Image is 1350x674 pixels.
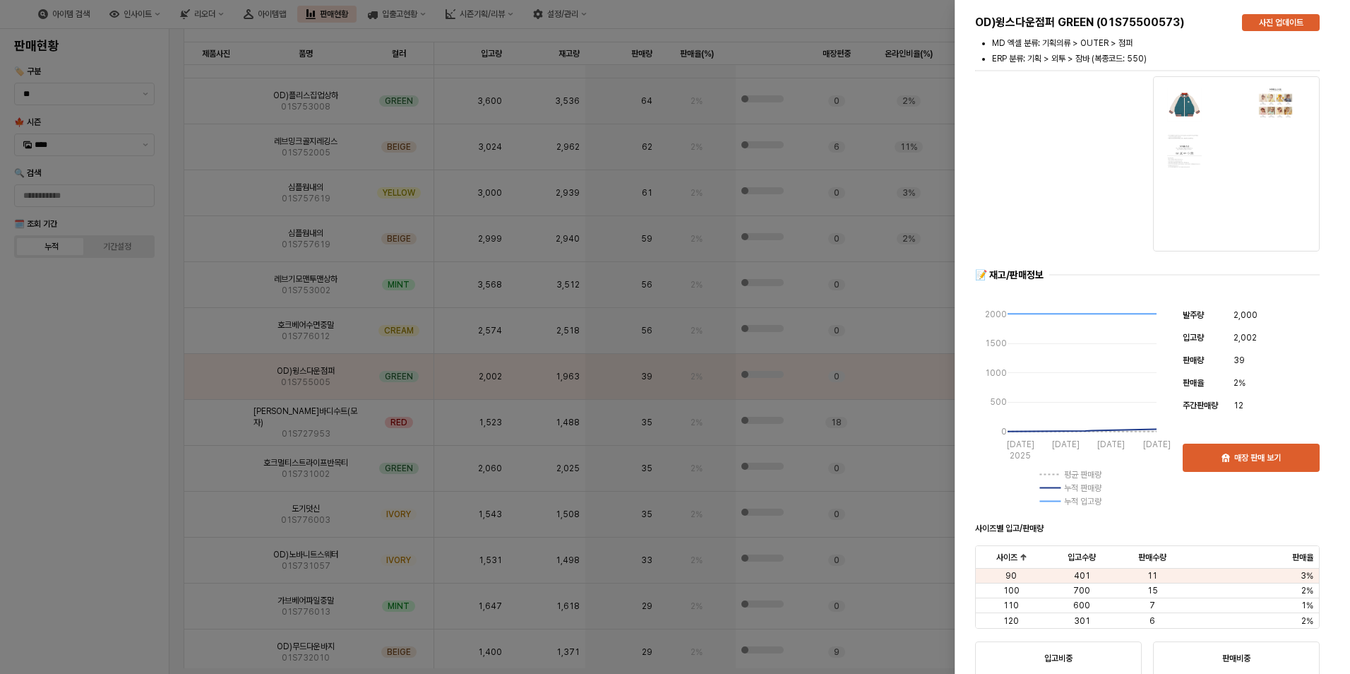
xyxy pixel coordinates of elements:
[1068,552,1096,563] span: 입고수량
[996,552,1017,563] span: 사이즈
[1138,552,1166,563] span: 판매수량
[1183,333,1204,343] span: 입고량
[1183,444,1320,472] button: 매장 판매 보기
[1183,355,1204,365] span: 판매량
[1292,552,1313,563] span: 판매율
[1073,600,1090,611] span: 600
[1233,398,1243,413] span: 12
[1301,570,1313,581] span: 3%
[1147,570,1157,581] span: 11
[975,268,1044,282] div: 📝 재고/판매정보
[1003,585,1020,596] span: 100
[1074,615,1090,627] span: 301
[975,524,1044,533] strong: 사이즈별 입고/판매량
[1233,353,1245,367] span: 39
[1234,452,1281,463] p: 매장 판매 보기
[1233,308,1258,322] span: 2,000
[1147,585,1158,596] span: 15
[992,52,1320,65] li: ERP 분류: 기획 > 외투 > 잠바 (복종코드: 550)
[1233,331,1257,345] span: 2,002
[1233,376,1246,390] span: 2%
[1149,600,1155,611] span: 7
[1003,615,1019,627] span: 120
[992,37,1320,49] li: MD 엑셀 분류: 기획의류 > OUTER > 점퍼
[1301,600,1313,611] span: 1%
[1073,585,1090,596] span: 700
[1222,654,1250,663] strong: 판매비중
[1149,615,1155,627] span: 6
[1183,310,1204,320] span: 발주량
[1074,570,1090,581] span: 401
[1183,401,1218,410] span: 주간판매량
[975,16,1231,30] h5: OD)윙스다운점퍼 GREEN (01S75500573)
[1003,600,1019,611] span: 110
[1044,654,1073,663] strong: 입고비중
[1005,570,1017,581] span: 90
[1301,615,1313,627] span: 2%
[1183,378,1204,388] span: 판매율
[1242,14,1320,31] button: 사진 업데이트
[1301,585,1313,596] span: 2%
[1259,17,1303,28] p: 사진 업데이트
